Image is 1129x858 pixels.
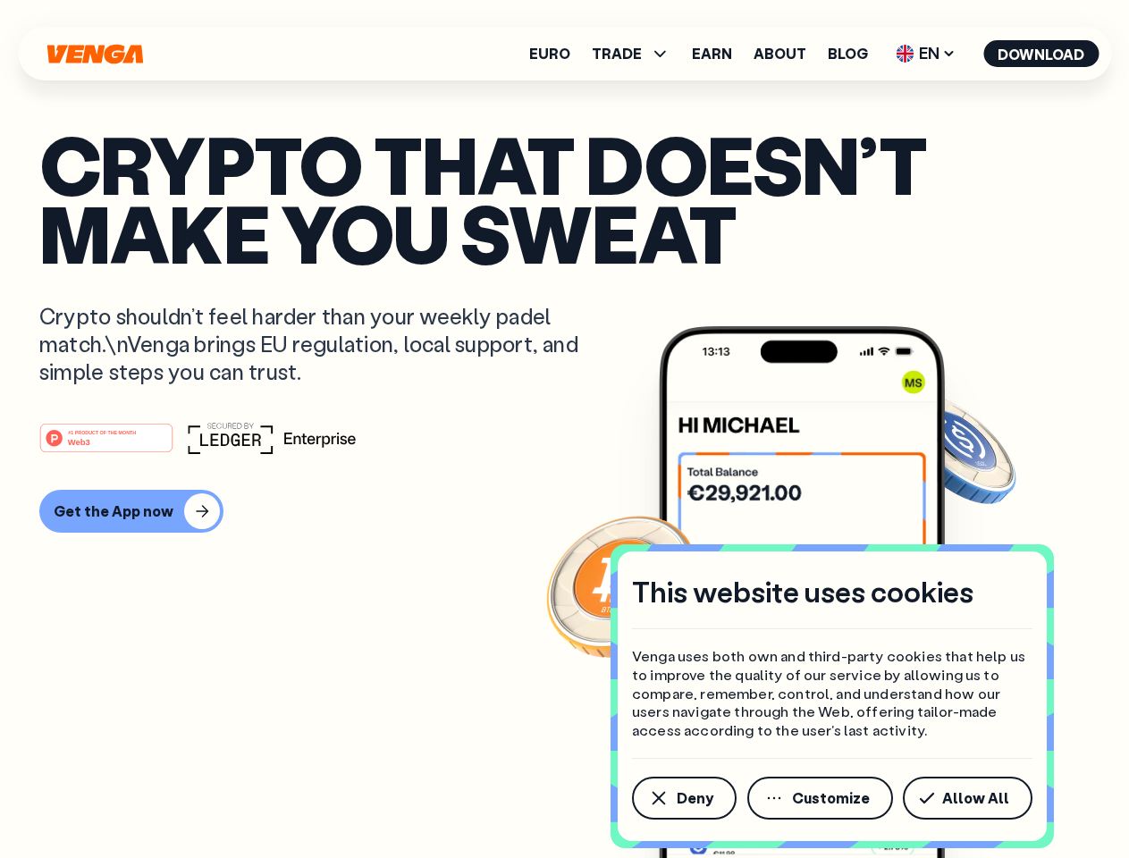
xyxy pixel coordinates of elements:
span: TRADE [592,43,670,64]
a: Earn [692,46,732,61]
h4: This website uses cookies [632,573,973,610]
span: Deny [677,791,713,805]
a: Blog [828,46,868,61]
a: Euro [529,46,570,61]
p: Crypto shouldn’t feel harder than your weekly padel match.\nVenga brings EU regulation, local sup... [39,302,604,386]
button: Allow All [903,777,1032,820]
div: Get the App now [54,502,173,520]
a: Get the App now [39,490,1090,533]
img: USDC coin [891,384,1020,513]
button: Customize [747,777,893,820]
tspan: Web3 [68,436,90,446]
p: Venga uses both own and third-party cookies that help us to improve the quality of our service by... [632,647,1032,740]
span: Allow All [942,791,1009,805]
a: #1 PRODUCT OF THE MONTHWeb3 [39,433,173,457]
img: flag-uk [896,45,914,63]
p: Crypto that doesn’t make you sweat [39,130,1090,266]
img: Bitcoin [543,505,704,666]
span: EN [889,39,962,68]
tspan: #1 PRODUCT OF THE MONTH [68,429,136,434]
button: Deny [632,777,737,820]
button: Download [983,40,1099,67]
a: About [754,46,806,61]
button: Get the App now [39,490,223,533]
span: TRADE [592,46,642,61]
span: Customize [792,791,870,805]
svg: Home [45,44,145,64]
